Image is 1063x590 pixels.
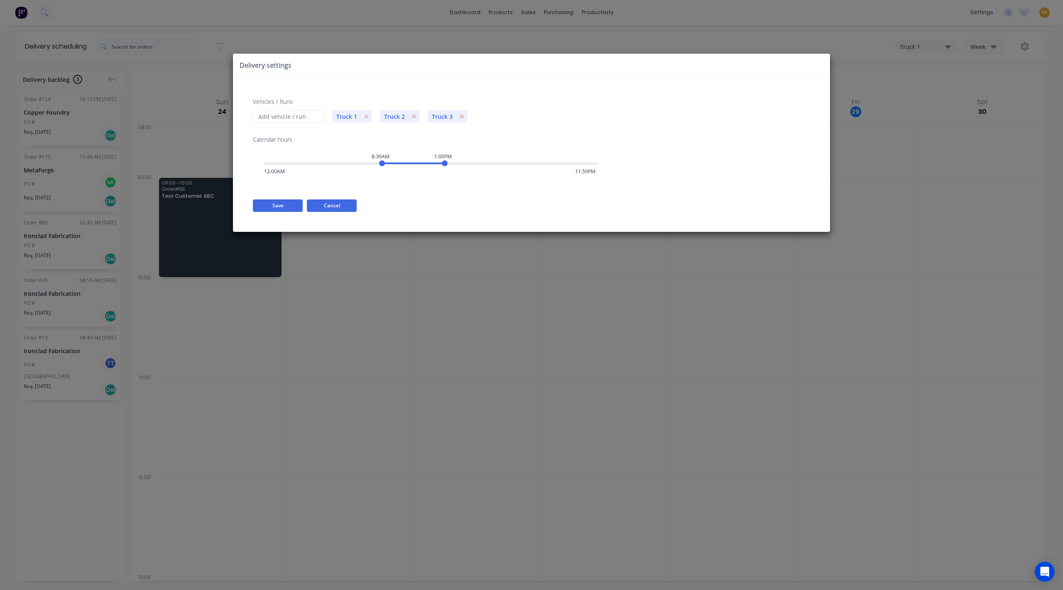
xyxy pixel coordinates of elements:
[253,199,303,212] button: Save
[434,153,452,160] div: 1:00PM
[428,112,457,121] span: Truck 3
[307,199,357,212] button: Cancel
[253,97,293,106] label: Vehicles / Runs
[253,110,323,123] input: Add vehicle / run
[372,153,389,160] div: 8:30AM
[253,135,292,144] label: Calendar hours
[240,60,291,70] h5: Delivery settings
[380,112,409,121] span: Truck 2
[1035,562,1055,582] div: Open Intercom Messenger
[575,168,595,175] span: 11:59PM
[264,168,285,175] span: 12:00AM
[332,112,361,121] span: Truck 1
